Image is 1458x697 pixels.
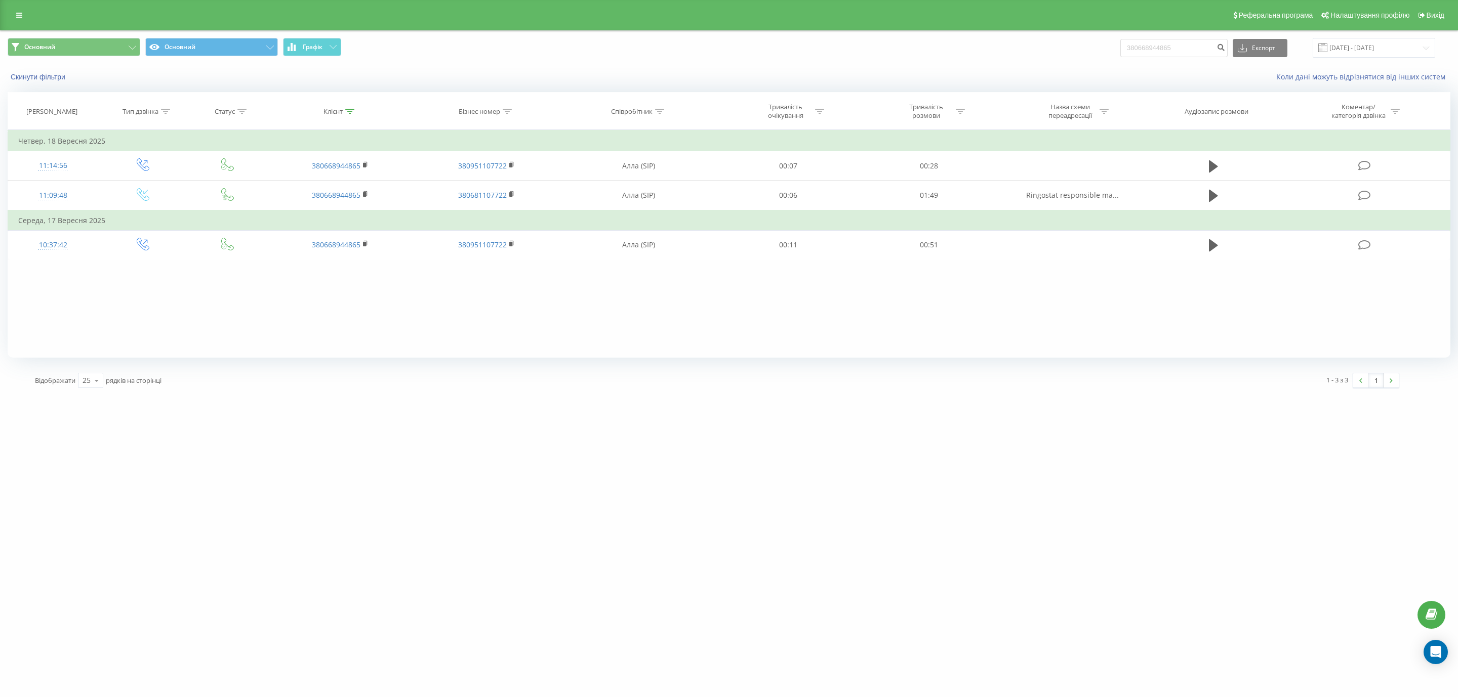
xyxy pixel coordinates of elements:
[859,181,999,210] td: 01:49
[8,131,1450,151] td: Четвер, 18 Вересня 2025
[8,38,140,56] button: Основний
[717,230,858,259] td: 00:11
[1239,11,1313,19] span: Реферальна програма
[1368,373,1384,387] a: 1
[560,181,718,210] td: Алла (SIP)
[283,38,341,56] button: Графік
[1026,190,1119,200] span: Ringostat responsible ma...
[1427,11,1444,19] span: Вихід
[312,190,360,200] a: 380668944865
[560,151,718,181] td: Алла (SIP)
[1330,11,1409,19] span: Налаштування профілю
[1043,103,1097,120] div: Назва схеми переадресації
[717,181,858,210] td: 00:06
[106,376,161,385] span: рядків на сторінці
[458,161,507,170] a: 380951107722
[123,107,158,116] div: Тип дзвінка
[323,107,343,116] div: Клієнт
[312,161,360,170] a: 380668944865
[1233,39,1287,57] button: Експорт
[459,107,500,116] div: Бізнес номер
[899,103,953,120] div: Тривалість розмови
[859,230,999,259] td: 00:51
[1185,107,1248,116] div: Аудіозапис розмови
[8,210,1450,231] td: Середа, 17 Вересня 2025
[758,103,813,120] div: Тривалість очікування
[1329,103,1388,120] div: Коментар/категорія дзвінка
[560,230,718,259] td: Алла (SIP)
[18,235,88,255] div: 10:37:42
[215,107,235,116] div: Статус
[1120,39,1228,57] input: Пошук за номером
[35,376,75,385] span: Відображати
[458,240,507,249] a: 380951107722
[24,43,55,51] span: Основний
[859,151,999,181] td: 00:28
[458,190,507,200] a: 380681107722
[26,107,77,116] div: [PERSON_NAME]
[303,43,322,51] span: Графік
[717,151,858,181] td: 00:07
[1326,375,1348,385] div: 1 - 3 з 3
[18,186,88,205] div: 11:09:48
[145,38,278,56] button: Основний
[83,375,91,385] div: 25
[1424,640,1448,664] div: Open Intercom Messenger
[8,72,70,81] button: Скинути фільтри
[1276,72,1450,81] a: Коли дані можуть відрізнятися вiд інших систем
[611,107,653,116] div: Співробітник
[18,156,88,176] div: 11:14:56
[312,240,360,249] a: 380668944865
